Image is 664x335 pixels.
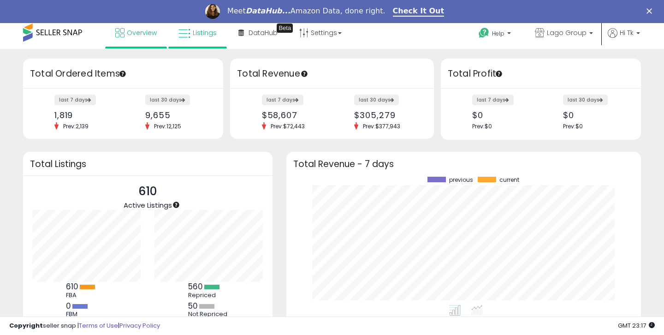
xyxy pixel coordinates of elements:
[124,200,172,210] span: Active Listings
[193,28,217,37] span: Listings
[246,6,290,15] i: DataHub...
[119,70,127,78] div: Tooltip anchor
[9,321,43,330] strong: Copyright
[478,27,490,39] i: Get Help
[188,300,198,311] b: 50
[108,19,164,47] a: Overview
[172,19,224,47] a: Listings
[54,110,116,120] div: 1,819
[66,281,78,292] b: 610
[145,110,207,120] div: 9,655
[124,183,172,200] p: 610
[393,6,445,17] a: Check It Out
[172,201,180,209] div: Tooltip anchor
[231,19,285,47] a: DataHub
[300,70,308,78] div: Tooltip anchor
[472,122,492,130] span: Prev: $0
[227,6,385,16] div: Meet Amazon Data, done right.
[188,311,230,318] div: Not Repriced
[354,110,417,120] div: $305,279
[472,110,534,120] div: $0
[237,67,427,80] h3: Total Revenue
[262,95,303,105] label: last 7 days
[563,122,583,130] span: Prev: $0
[528,19,600,49] a: Lago Group
[449,177,473,183] span: previous
[66,292,107,299] div: FBA
[119,321,160,330] a: Privacy Policy
[563,110,625,120] div: $0
[618,321,655,330] span: 2025-09-10 23:17 GMT
[249,28,278,37] span: DataHub
[492,30,504,37] span: Help
[262,110,325,120] div: $58,607
[66,311,107,318] div: FBM
[448,67,634,80] h3: Total Profit
[547,28,587,37] span: Lago Group
[149,122,186,130] span: Prev: 12,125
[495,70,503,78] div: Tooltip anchor
[9,322,160,330] div: seller snap | |
[354,95,399,105] label: last 30 days
[66,300,71,311] b: 0
[499,177,519,183] span: current
[620,28,634,37] span: Hi Tk
[188,292,230,299] div: Repriced
[79,321,118,330] a: Terms of Use
[188,281,203,292] b: 560
[277,24,293,33] div: Tooltip anchor
[145,95,190,105] label: last 30 days
[266,122,309,130] span: Prev: $72,443
[54,95,96,105] label: last 7 days
[471,20,520,49] a: Help
[30,67,216,80] h3: Total Ordered Items
[127,28,157,37] span: Overview
[646,8,656,14] div: Close
[358,122,405,130] span: Prev: $377,943
[30,161,266,167] h3: Total Listings
[608,28,640,49] a: Hi Tk
[563,95,608,105] label: last 30 days
[59,122,93,130] span: Prev: 2,139
[205,4,220,19] img: Profile image for Georgie
[472,95,514,105] label: last 7 days
[292,19,349,47] a: Settings
[293,161,634,167] h3: Total Revenue - 7 days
